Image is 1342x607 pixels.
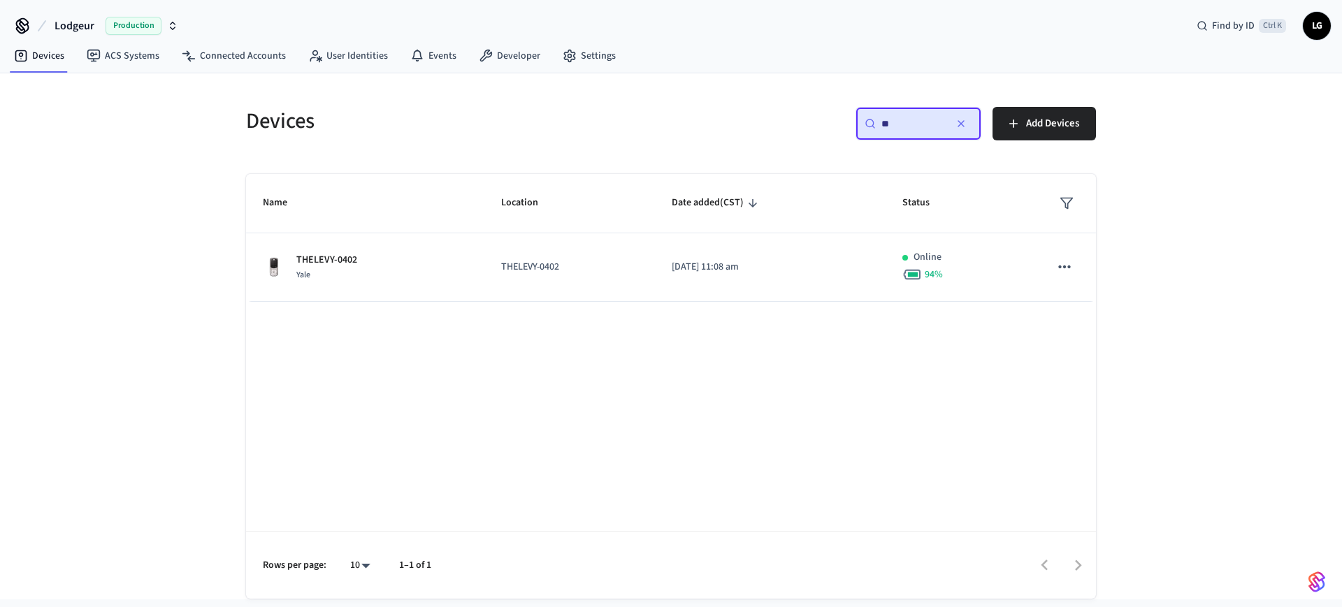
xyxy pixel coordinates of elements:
[246,107,663,136] h5: Devices
[263,558,326,573] p: Rows per page:
[993,107,1096,140] button: Add Devices
[672,192,762,214] span: Date added(CST)
[75,43,171,68] a: ACS Systems
[914,250,941,265] p: Online
[468,43,551,68] a: Developer
[925,268,943,281] span: 94 %
[171,43,297,68] a: Connected Accounts
[501,260,638,275] p: THELEVY-0402
[902,192,948,214] span: Status
[246,174,1096,302] table: sticky table
[296,269,310,281] span: Yale
[399,43,468,68] a: Events
[501,192,556,214] span: Location
[1026,115,1079,133] span: Add Devices
[106,17,161,35] span: Production
[343,555,377,576] div: 10
[263,192,305,214] span: Name
[3,43,75,68] a: Devices
[551,43,627,68] a: Settings
[263,256,285,279] img: Yale Assure Touchscreen Wifi Smart Lock, Satin Nickel, Front
[1212,19,1255,33] span: Find by ID
[1308,571,1325,593] img: SeamLogoGradient.69752ec5.svg
[1304,13,1329,38] span: LG
[1259,19,1286,33] span: Ctrl K
[55,17,94,34] span: Lodgeur
[1303,12,1331,40] button: LG
[1185,13,1297,38] div: Find by IDCtrl K
[672,260,869,275] p: [DATE] 11:08 am
[296,253,357,268] p: THELEVY-0402
[399,558,431,573] p: 1–1 of 1
[297,43,399,68] a: User Identities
